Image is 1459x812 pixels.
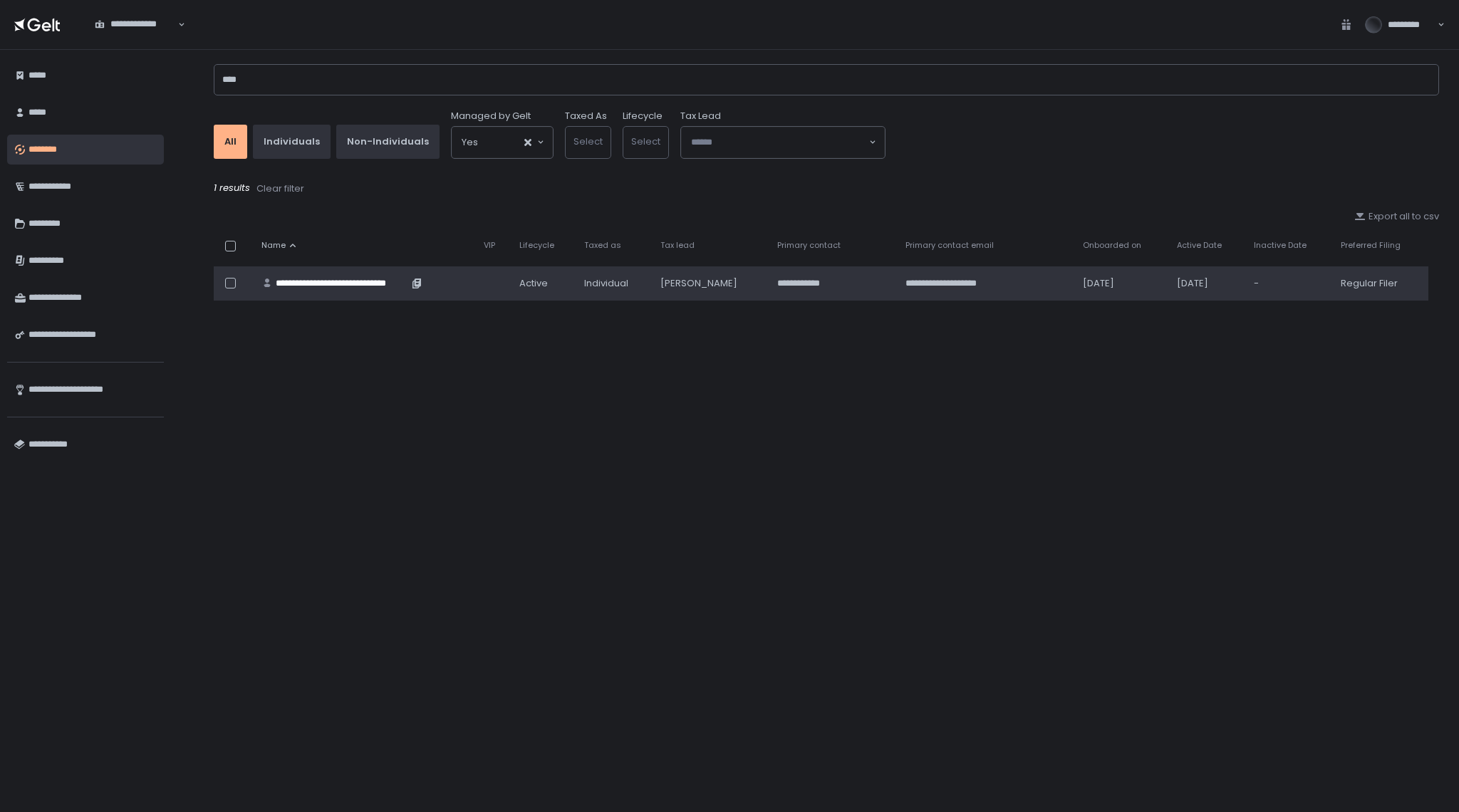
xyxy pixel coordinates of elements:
[623,110,663,123] label: Lifecycle
[1254,240,1307,251] span: Inactive Date
[462,135,478,150] span: Yes
[85,10,185,40] div: Search for option
[224,135,237,148] div: All
[660,277,760,290] div: [PERSON_NAME]
[1177,277,1237,290] div: [DATE]
[573,135,603,148] span: Select
[452,127,553,158] div: Search for option
[261,240,286,251] span: Name
[584,277,643,290] div: Individual
[214,182,1439,196] div: 1 results
[1083,277,1160,290] div: [DATE]
[478,135,523,150] input: Search for option
[691,135,868,150] input: Search for option
[1254,277,1324,290] div: -
[1354,210,1439,223] button: Export all to csv
[524,139,531,146] button: Clear Selected
[584,240,621,251] span: Taxed as
[95,31,177,45] input: Search for option
[519,240,554,251] span: Lifecycle
[336,125,440,159] button: Non-Individuals
[1341,277,1420,290] div: Regular Filer
[256,182,305,196] button: Clear filter
[1083,240,1141,251] span: Onboarded on
[256,182,304,195] div: Clear filter
[347,135,429,148] div: Non-Individuals
[660,240,695,251] span: Tax lead
[264,135,320,148] div: Individuals
[631,135,660,148] span: Select
[519,277,548,290] span: active
[1177,240,1222,251] span: Active Date
[484,240,495,251] span: VIP
[253,125,331,159] button: Individuals
[681,127,885,158] div: Search for option
[451,110,531,123] span: Managed by Gelt
[214,125,247,159] button: All
[777,240,841,251] span: Primary contact
[565,110,607,123] label: Taxed As
[905,240,994,251] span: Primary contact email
[1341,240,1401,251] span: Preferred Filing
[680,110,721,123] span: Tax Lead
